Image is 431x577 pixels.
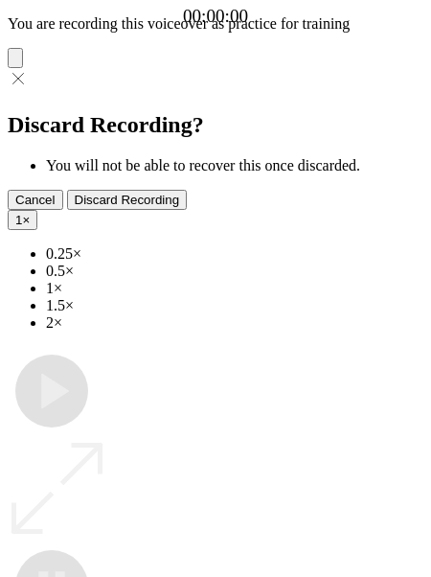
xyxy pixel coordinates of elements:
button: Cancel [8,190,63,210]
button: Discard Recording [67,190,188,210]
button: 1× [8,210,37,230]
a: 00:00:00 [183,6,248,27]
h2: Discard Recording? [8,112,423,138]
li: 1.5× [46,297,423,314]
li: 0.25× [46,245,423,263]
li: You will not be able to recover this once discarded. [46,157,423,174]
p: You are recording this voiceover as practice for training [8,15,423,33]
span: 1 [15,213,22,227]
li: 0.5× [46,263,423,280]
li: 2× [46,314,423,332]
li: 1× [46,280,423,297]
